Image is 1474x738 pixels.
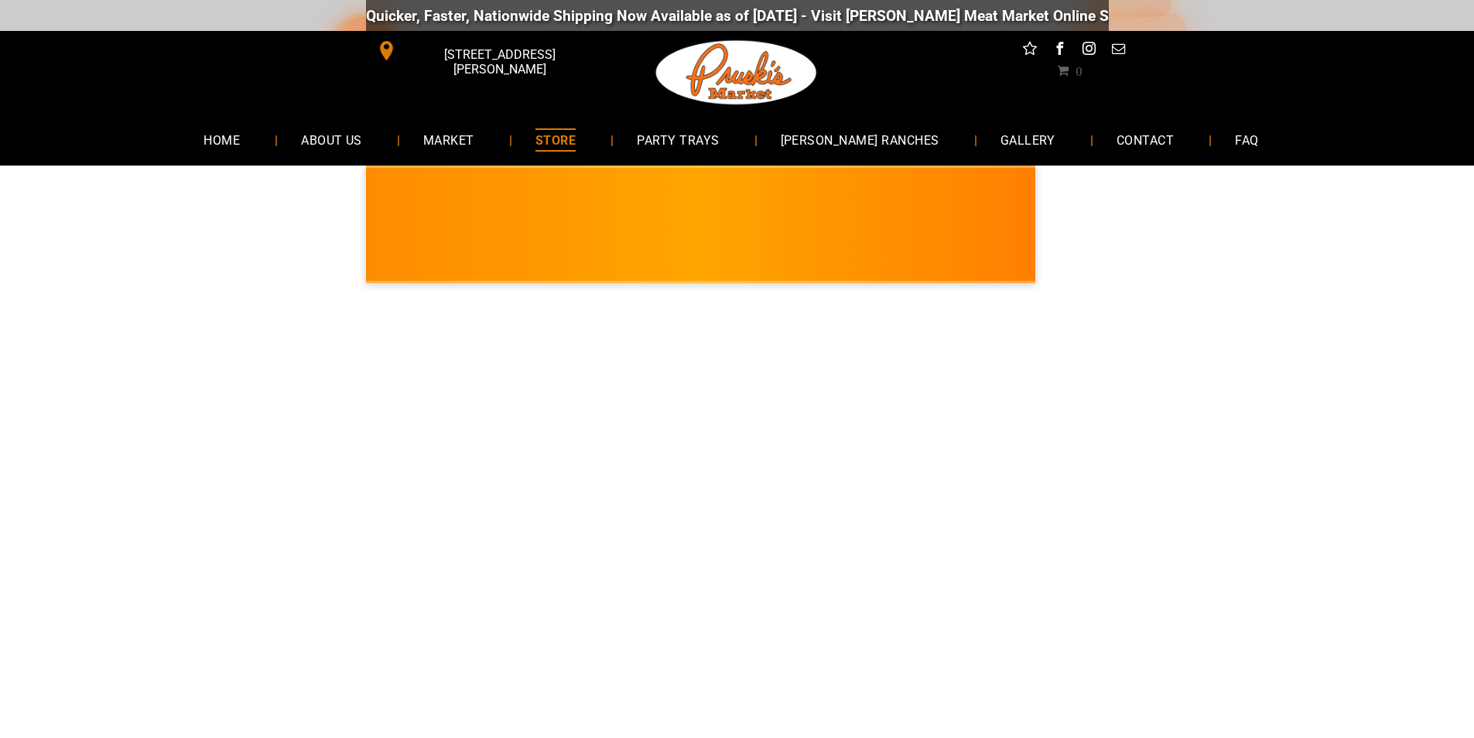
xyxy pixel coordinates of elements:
span: [PERSON_NAME] MARKET [1010,235,1314,260]
a: PARTY TRAYS [614,119,742,160]
div: Quicker, Faster, Nationwide Shipping Now Available as of [DATE] - Visit [PERSON_NAME] Meat Market... [347,7,1284,25]
img: Pruski-s+Market+HQ+Logo2-1920w.png [653,31,820,114]
a: STORE [512,119,599,160]
a: email [1108,39,1128,63]
a: CONTACT [1093,119,1197,160]
a: HOME [180,119,263,160]
a: instagram [1079,39,1099,63]
a: ABOUT US [278,119,385,160]
span: [STREET_ADDRESS][PERSON_NAME] [399,39,599,84]
a: facebook [1049,39,1069,63]
span: 0 [1076,64,1082,77]
a: [STREET_ADDRESS][PERSON_NAME] [366,39,603,63]
a: FAQ [1212,119,1281,160]
a: [PERSON_NAME] RANCHES [758,119,963,160]
a: Social network [1020,39,1040,63]
a: MARKET [400,119,498,160]
a: GALLERY [977,119,1079,160]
